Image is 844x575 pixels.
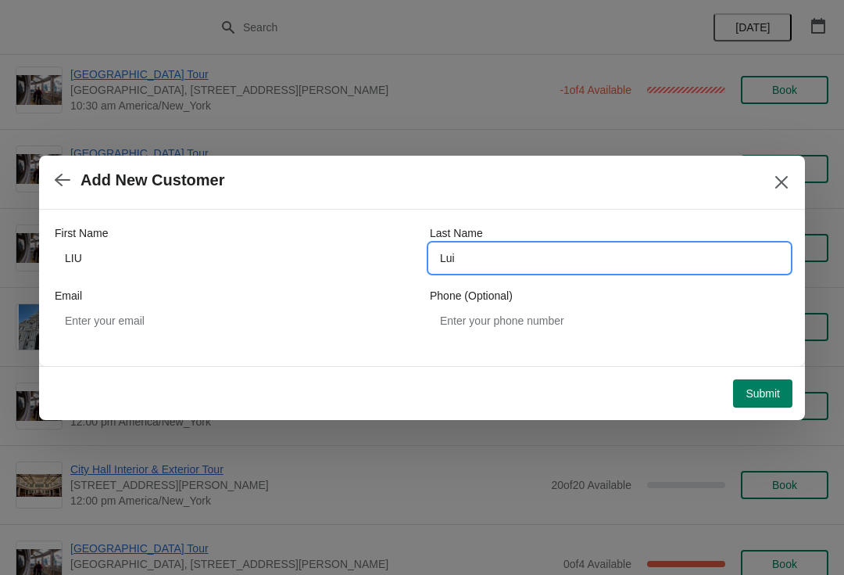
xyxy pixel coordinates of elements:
[430,225,483,241] label: Last Name
[733,379,792,408] button: Submit
[55,307,414,335] input: Enter your email
[80,171,224,189] h2: Add New Customer
[767,168,796,196] button: Close
[55,244,414,272] input: John
[55,225,108,241] label: First Name
[55,288,82,304] label: Email
[430,288,513,304] label: Phone (Optional)
[430,244,789,272] input: Smith
[746,387,780,400] span: Submit
[430,307,789,335] input: Enter your phone number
